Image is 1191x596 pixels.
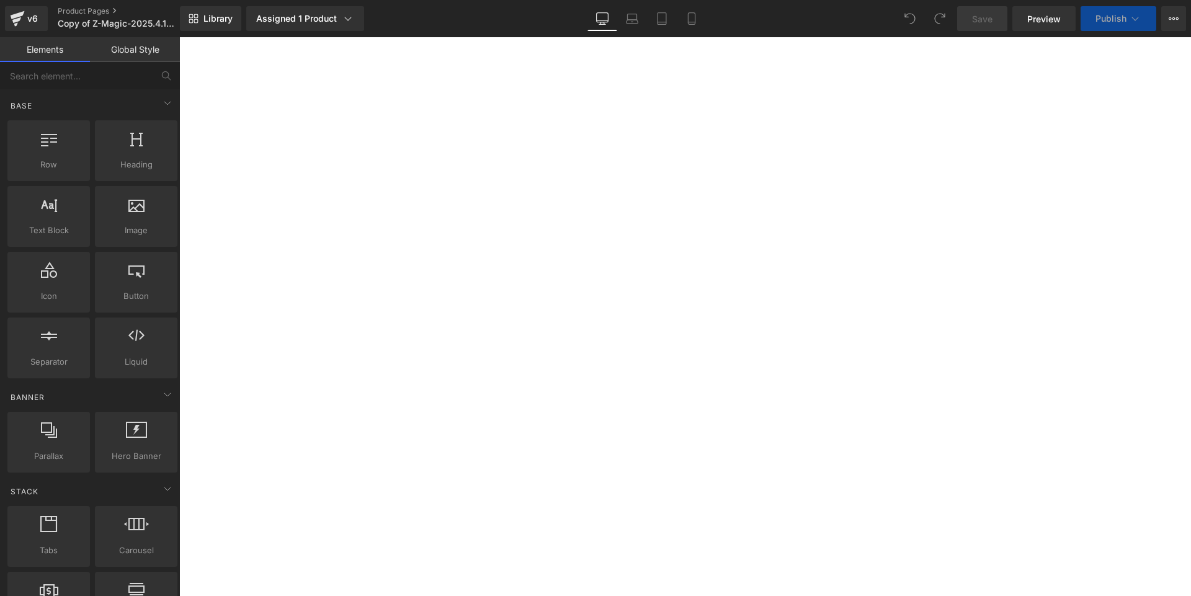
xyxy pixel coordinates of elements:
span: Stack [9,486,40,497]
div: v6 [25,11,40,27]
a: Mobile [677,6,707,31]
span: Preview [1027,12,1061,25]
span: Row [11,158,86,171]
a: Global Style [90,37,180,62]
a: Tablet [647,6,677,31]
span: Banner [9,391,46,403]
span: Heading [99,158,174,171]
a: Product Pages [58,6,200,16]
button: Redo [927,6,952,31]
span: Image [99,224,174,237]
span: Save [972,12,993,25]
span: Library [203,13,233,24]
button: Undo [898,6,922,31]
span: Button [99,290,174,303]
a: Laptop [617,6,647,31]
span: Liquid [99,355,174,368]
span: Copy of Z-Magic-2025.4.11- DIAMOND QUILT(深色凉感毯) [58,19,177,29]
span: Publish [1095,14,1126,24]
span: Parallax [11,450,86,463]
button: Publish [1081,6,1156,31]
span: Hero Banner [99,450,174,463]
span: Separator [11,355,86,368]
a: New Library [180,6,241,31]
span: Text Block [11,224,86,237]
a: Desktop [587,6,617,31]
div: Assigned 1 Product [256,12,354,25]
button: More [1161,6,1186,31]
a: v6 [5,6,48,31]
span: Carousel [99,544,174,557]
span: Tabs [11,544,86,557]
a: Preview [1012,6,1076,31]
span: Icon [11,290,86,303]
span: Base [9,100,33,112]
